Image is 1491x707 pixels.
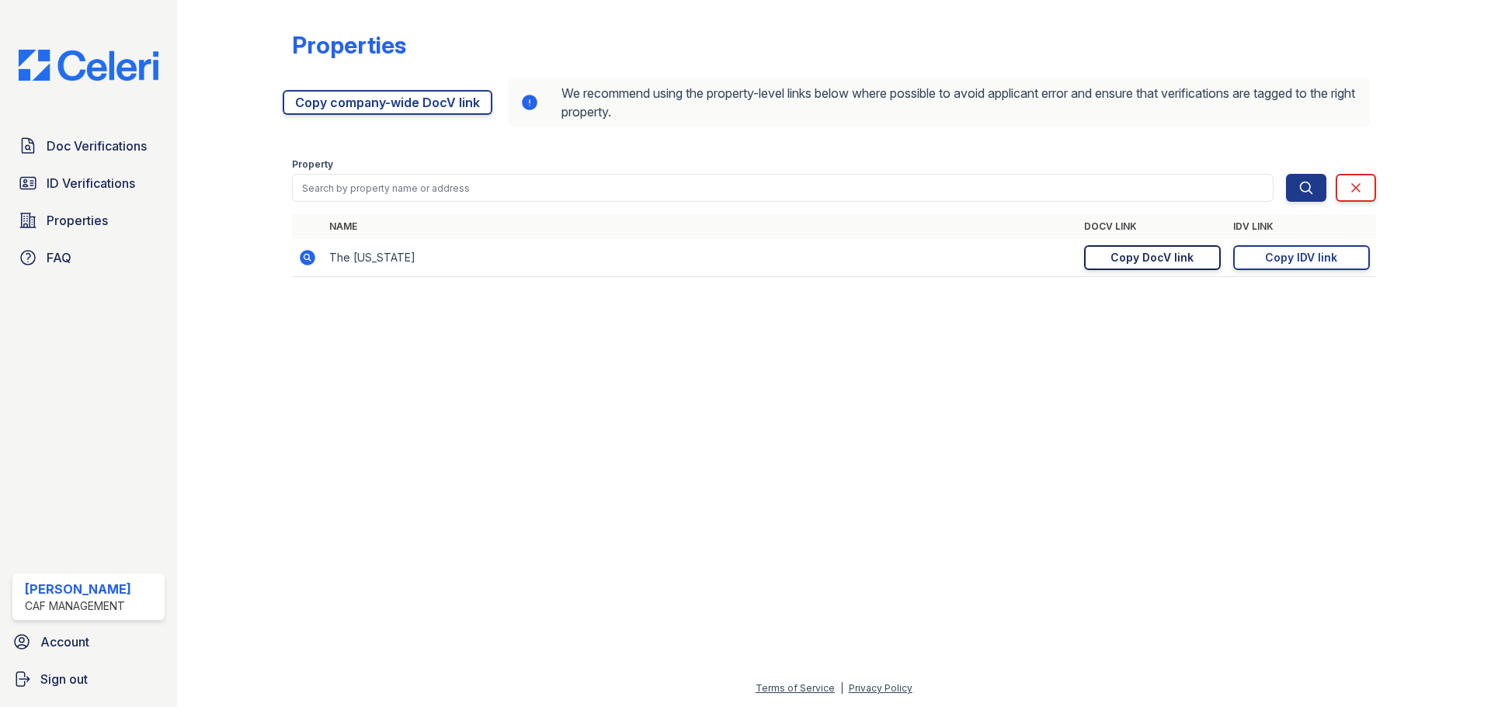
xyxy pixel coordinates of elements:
th: Name [323,214,1078,239]
div: CAF Management [25,598,131,614]
span: FAQ [47,248,71,267]
a: Privacy Policy [849,682,912,694]
a: Copy IDV link [1233,245,1370,270]
a: Properties [12,205,165,236]
img: CE_Logo_Blue-a8612792a0a2168367f1c8372b55b34899dd931a85d93a1a3d3e32e68fde9ad4.png [6,50,171,81]
div: Copy IDV link [1265,250,1337,265]
div: Properties [292,31,406,59]
input: Search by property name or address [292,174,1274,202]
th: DocV Link [1078,214,1227,239]
div: We recommend using the property-level links below where possible to avoid applicant error and ens... [508,78,1370,127]
div: | [840,682,843,694]
div: [PERSON_NAME] [25,580,131,598]
a: Terms of Service [756,682,835,694]
a: FAQ [12,242,165,273]
span: Sign out [40,670,88,688]
th: IDV Link [1227,214,1376,239]
div: Copy DocV link [1110,250,1194,265]
span: ID Verifications [47,174,135,192]
td: The [US_STATE] [323,239,1078,277]
a: Doc Verifications [12,130,165,161]
a: ID Verifications [12,168,165,199]
label: Property [292,158,333,171]
a: Account [6,626,171,657]
a: Copy DocV link [1084,245,1221,270]
span: Doc Verifications [47,137,147,155]
span: Account [40,632,89,651]
a: Copy company-wide DocV link [283,90,492,115]
a: Sign out [6,664,171,695]
span: Properties [47,211,108,230]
